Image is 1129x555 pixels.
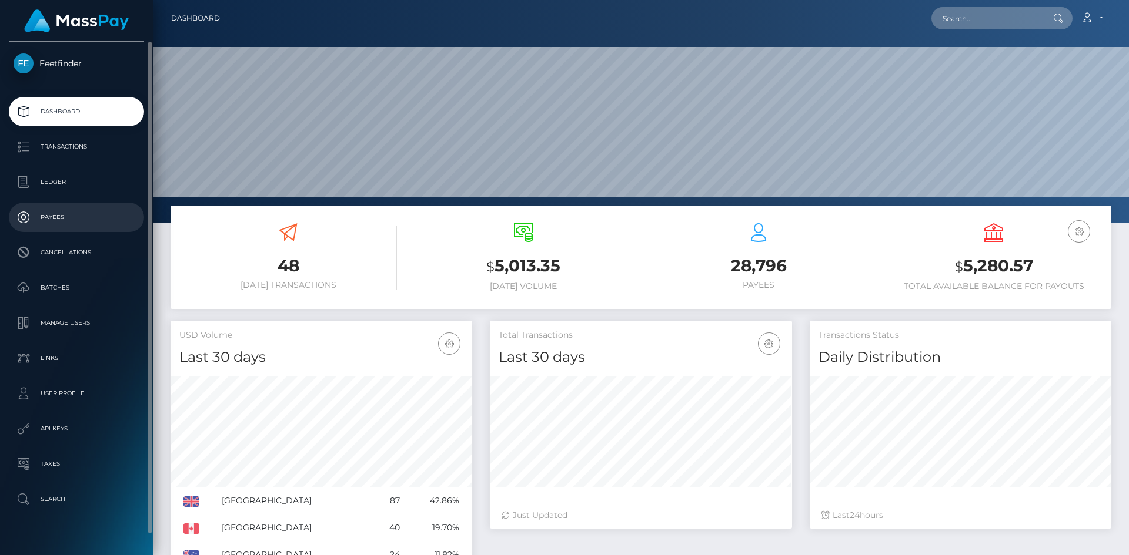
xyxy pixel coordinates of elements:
p: User Profile [14,385,139,402]
h6: [DATE] Volume [415,281,632,291]
p: Batches [14,279,139,297]
h5: Transactions Status [819,329,1103,341]
td: [GEOGRAPHIC_DATA] [218,514,374,541]
a: Links [9,344,144,373]
h4: Last 30 days [499,347,783,368]
p: Dashboard [14,103,139,120]
a: Cancellations [9,238,144,267]
small: $ [955,258,963,275]
input: Search... [931,7,1042,29]
a: Dashboard [171,6,220,31]
img: CA.png [183,523,199,534]
a: User Profile [9,379,144,408]
h4: Last 30 days [179,347,463,368]
a: Batches [9,273,144,302]
a: Dashboard [9,97,144,126]
p: Manage Users [14,314,139,332]
h5: USD Volume [179,329,463,341]
p: API Keys [14,420,139,438]
img: GB.png [183,496,199,507]
a: Ledger [9,167,144,197]
span: Feetfinder [9,58,144,69]
td: 19.70% [404,514,464,541]
p: Taxes [14,455,139,473]
h6: Payees [650,280,867,290]
h6: Total Available Balance for Payouts [885,281,1103,291]
div: Just Updated [502,509,780,522]
p: Cancellations [14,244,139,261]
img: MassPay Logo [24,9,129,32]
img: Feetfinder [14,53,34,73]
td: 40 [374,514,404,541]
a: Payees [9,203,144,232]
div: Last hours [821,509,1100,522]
h3: 48 [179,254,397,277]
p: Ledger [14,173,139,191]
p: Transactions [14,138,139,156]
a: Search [9,485,144,514]
td: 87 [374,487,404,514]
td: [GEOGRAPHIC_DATA] [218,487,374,514]
a: Transactions [9,132,144,162]
h3: 28,796 [650,254,867,277]
a: API Keys [9,414,144,443]
h5: Total Transactions [499,329,783,341]
td: 42.86% [404,487,464,514]
a: Manage Users [9,308,144,338]
span: 24 [850,510,860,520]
p: Search [14,490,139,508]
h3: 5,013.35 [415,254,632,278]
h4: Daily Distribution [819,347,1103,368]
h6: [DATE] Transactions [179,280,397,290]
h3: 5,280.57 [885,254,1103,278]
small: $ [486,258,495,275]
p: Payees [14,208,139,226]
p: Links [14,349,139,367]
a: Taxes [9,449,144,479]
